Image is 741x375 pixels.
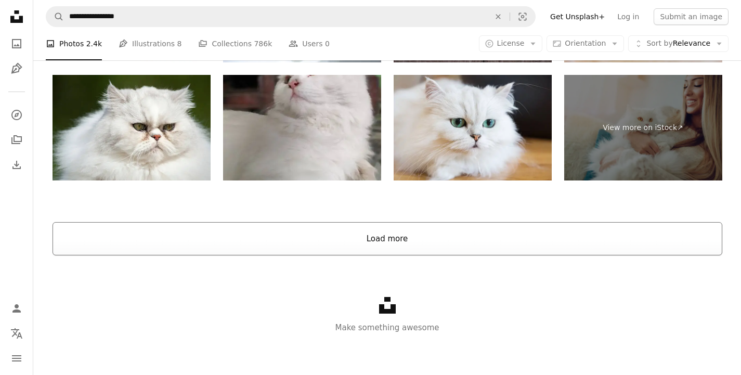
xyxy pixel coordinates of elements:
span: License [497,39,525,47]
a: Get Unsplash+ [544,8,611,25]
button: Clear [487,7,510,27]
form: Find visuals sitewide [46,6,536,27]
a: Users 0 [289,27,330,60]
button: Language [6,323,27,344]
a: Photos [6,33,27,54]
a: Explore [6,105,27,125]
a: Download History [6,154,27,175]
span: 0 [325,38,330,49]
img: White Persian cats [394,75,552,180]
span: Relevance [646,38,710,49]
img: Lenny Portrait [53,75,211,180]
a: Illustrations 8 [119,27,181,60]
a: Collections [6,130,27,150]
button: Sort byRelevance [628,35,729,52]
span: Orientation [565,39,606,47]
p: Make something awesome [33,321,741,334]
button: Submit an image [654,8,729,25]
span: Sort by [646,39,672,47]
a: Log in / Sign up [6,298,27,319]
button: Orientation [547,35,624,52]
button: License [479,35,543,52]
img: Pet animal [223,75,381,180]
a: Log in [611,8,645,25]
button: Menu [6,348,27,369]
span: 8 [177,38,182,49]
a: Home — Unsplash [6,6,27,29]
button: Load more [53,222,722,255]
a: Collections 786k [198,27,272,60]
span: 786k [254,38,272,49]
a: Illustrations [6,58,27,79]
button: Visual search [510,7,535,27]
button: Search Unsplash [46,7,64,27]
a: View more on iStock↗ [564,75,722,180]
